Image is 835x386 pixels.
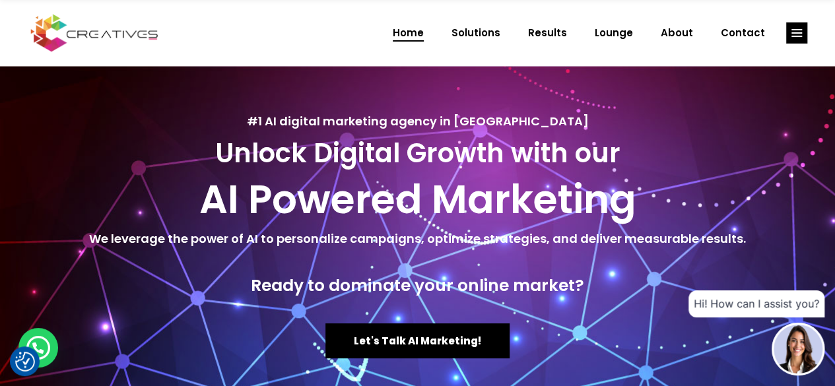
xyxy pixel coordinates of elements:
[688,290,824,317] div: Hi! How can I assist you?
[528,16,567,50] span: Results
[325,323,510,358] a: Let's Talk AI Marketing!
[661,16,693,50] span: About
[13,112,822,131] h5: #1 AI digital marketing agency in [GEOGRAPHIC_DATA]
[774,325,822,373] img: agent
[707,16,779,50] a: Contact
[13,176,822,223] h2: AI Powered Marketing
[354,334,481,348] span: Let's Talk AI Marketing!
[393,16,424,50] span: Home
[13,276,822,296] h4: Ready to dominate your online market?
[647,16,707,50] a: About
[514,16,581,50] a: Results
[595,16,633,50] span: Lounge
[581,16,647,50] a: Lounge
[28,13,161,53] img: Creatives
[438,16,514,50] a: Solutions
[451,16,500,50] span: Solutions
[13,230,822,248] h5: We leverage the power of AI to personalize campaigns, optimize strategies, and deliver measurable...
[721,16,765,50] span: Contact
[379,16,438,50] a: Home
[15,352,35,371] img: Revisit consent button
[13,137,822,169] h3: Unlock Digital Growth with our
[15,352,35,371] button: Consent Preferences
[786,22,807,44] a: link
